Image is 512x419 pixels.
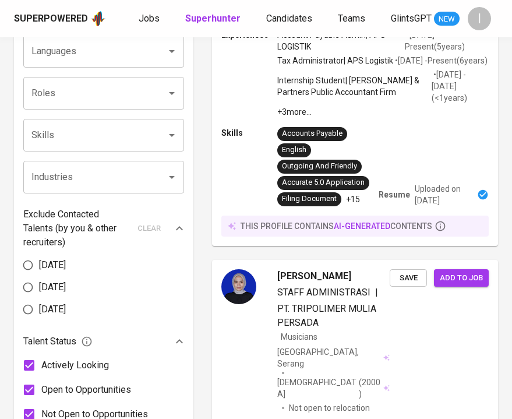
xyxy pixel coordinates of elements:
span: [DEMOGRAPHIC_DATA] [277,376,359,400]
span: Open to Opportunities [41,383,131,397]
a: Superpoweredapp logo [14,10,106,27]
button: Open [164,85,180,101]
span: PT. TRIPOLIMER MULIA PERSADA [277,303,376,328]
p: • [DATE] - [DATE] ( <1 years ) [432,69,489,104]
div: [GEOGRAPHIC_DATA], Serang [277,346,390,369]
p: +3 more ... [277,106,489,118]
b: Superhunter [185,13,241,24]
button: Save [390,269,427,287]
span: [DATE] [39,258,66,272]
span: GlintsGPT [391,13,432,24]
button: Open [164,169,180,185]
a: Candidates [266,12,315,26]
p: Internship Student | [PERSON_NAME] & Partners Public Accountant Firm [277,75,432,98]
img: app logo [90,10,106,27]
div: Outgoing And Friendly [282,161,357,172]
span: [DATE] [39,302,66,316]
div: Talent Status [23,330,184,353]
button: Open [164,43,180,59]
div: Accurate 5.0 Application [282,177,365,188]
span: Musicians [281,332,317,341]
div: Superpowered [14,12,88,26]
div: (2000) [277,376,390,400]
span: Add to job [440,272,483,285]
img: 866aea35aeb8f64526c37c22e9d54803.jpg [221,269,256,304]
div: Filing Document [282,193,337,205]
span: Candidates [266,13,312,24]
div: I [468,7,491,30]
span: AI-generated [334,221,390,231]
span: Talent Status [23,335,93,348]
span: Jobs [139,13,160,24]
p: Skills [221,127,277,139]
button: Add to job [434,269,489,287]
span: Teams [338,13,365,24]
span: STAFF ADMINISTRASI [277,287,370,298]
button: Open [164,127,180,143]
div: Accounts Payable [282,128,342,139]
p: Account Payable Admin | APS LOGISTIK [277,29,405,52]
span: NEW [434,13,460,25]
p: Not open to relocation [289,402,370,414]
span: Save [396,272,421,285]
p: • [DATE] - Present ( 6 years ) [393,55,488,66]
p: • [DATE] - Present ( 5 years ) [405,29,489,52]
p: Resume [379,189,410,200]
p: Exclude Contacted Talents (by you & other recruiters) [23,207,130,249]
p: +15 [346,193,360,205]
a: Superhunter [185,12,243,26]
p: this profile contains contents [241,220,432,232]
a: Teams [338,12,368,26]
span: Actively Looking [41,358,109,372]
div: English [282,145,306,156]
a: Jobs [139,12,162,26]
a: GlintsGPT NEW [391,12,460,26]
div: Exclude Contacted Talents (by you & other recruiters)clear [23,207,184,249]
span: [PERSON_NAME] [277,269,351,283]
span: [DATE] [39,280,66,294]
p: Tax Administrator | APS Logistik [277,55,393,66]
span: | [375,286,378,300]
p: Uploaded on [DATE] [415,183,472,206]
